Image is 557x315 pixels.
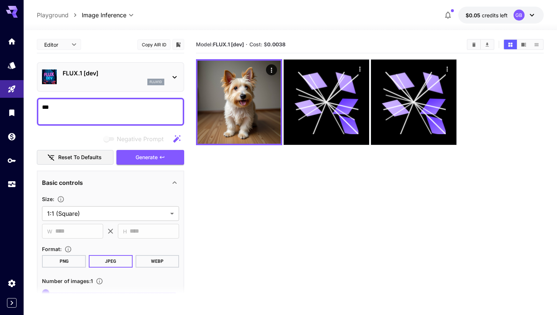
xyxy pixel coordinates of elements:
[42,255,86,268] button: PNG
[54,196,67,203] button: Adjust the dimensions of the generated image by specifying its width and height in pixels, or sel...
[266,64,277,75] div: Actions
[7,132,16,141] div: Wallet
[44,41,67,49] span: Editor
[89,255,133,268] button: JPEG
[37,11,82,19] nav: breadcrumb
[354,63,365,74] div: Actions
[175,40,182,49] button: Add to library
[42,278,93,284] span: Number of images : 1
[136,153,158,162] span: Generate
[530,40,543,49] button: Show media in list view
[466,12,482,18] span: $0.05
[62,246,75,253] button: Choose the file format for the output image.
[47,209,167,218] span: 1:1 (Square)
[503,39,544,50] div: Show media in grid viewShow media in video viewShow media in list view
[42,196,54,202] span: Size :
[213,41,244,47] b: FLUX.1 [dev]
[458,7,544,24] button: $0.05GB
[197,61,281,144] img: 9k=
[47,227,52,236] span: W
[102,134,169,143] span: Negative prompts are not compatible with the selected model.
[7,37,16,46] div: Home
[466,11,508,19] div: $0.05
[467,39,494,50] div: Clear AllDownload All
[249,41,285,47] span: Cost: $
[7,180,16,189] div: Usage
[42,178,83,187] p: Basic controls
[82,11,126,19] span: Image Inference
[482,12,508,18] span: credits left
[63,69,164,78] p: FLUX.1 [dev]
[137,39,171,50] button: Copy AIR ID
[7,279,16,288] div: Settings
[517,40,530,49] button: Show media in video view
[504,40,517,49] button: Show media in grid view
[514,10,525,21] div: GB
[150,79,162,85] p: flux1d
[246,40,248,49] p: ·
[481,40,494,49] button: Download All
[123,227,127,236] span: H
[7,156,16,165] div: API Keys
[441,63,452,74] div: Actions
[37,150,113,165] button: Reset to defaults
[116,150,184,165] button: Generate
[37,11,69,19] a: Playground
[7,108,16,117] div: Library
[42,246,62,252] span: Format :
[93,278,106,285] button: Specify how many images to generate in a single request. Each image generation will be charged se...
[7,298,17,308] button: Expand sidebar
[7,61,16,70] div: Models
[467,40,480,49] button: Clear All
[267,41,285,47] b: 0.0038
[136,255,179,268] button: WEBP
[117,135,164,143] span: Negative Prompt
[196,41,244,47] span: Model:
[42,66,179,88] div: FLUX.1 [dev]flux1d
[7,85,16,94] div: Playground
[42,174,179,191] div: Basic controls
